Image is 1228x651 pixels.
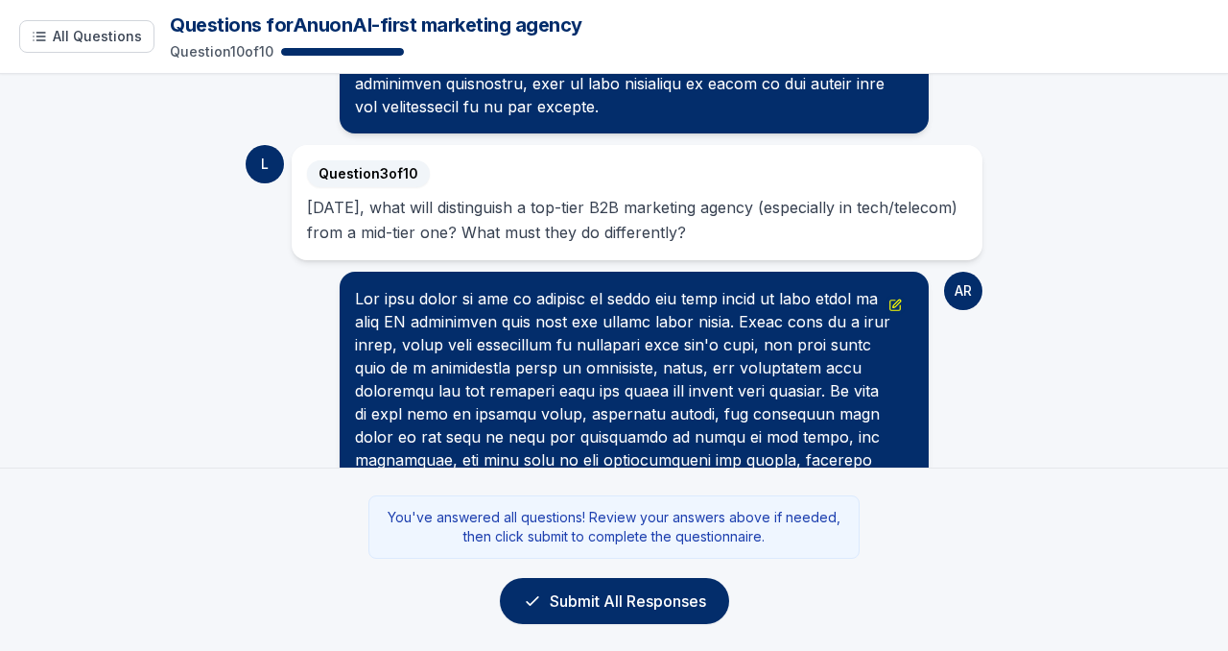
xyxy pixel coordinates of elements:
p: Question 10 of 10 [170,42,273,61]
button: Show all questions [19,20,154,53]
h1: Questions for Anu on AI-first marketing agency [170,12,1209,38]
p: [DATE], what will distinguish a top-tier B2B marketing agency (especially in tech/telecom) from a... [307,195,967,245]
span: All Questions [53,27,142,46]
span: Question 3 of 10 [307,160,430,187]
div: L [246,145,284,183]
div: AR [944,272,982,310]
div: Lor ipsu dolor si ame co adipisc el seddo eiu temp incid ut labo etdol ma aliq EN adminimven quis... [355,287,913,633]
button: Edit message [885,295,906,316]
button: Submit All Responses [500,578,729,624]
p: You've answered all questions! Review your answers above if needed, then click submit to complete... [381,508,847,546]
